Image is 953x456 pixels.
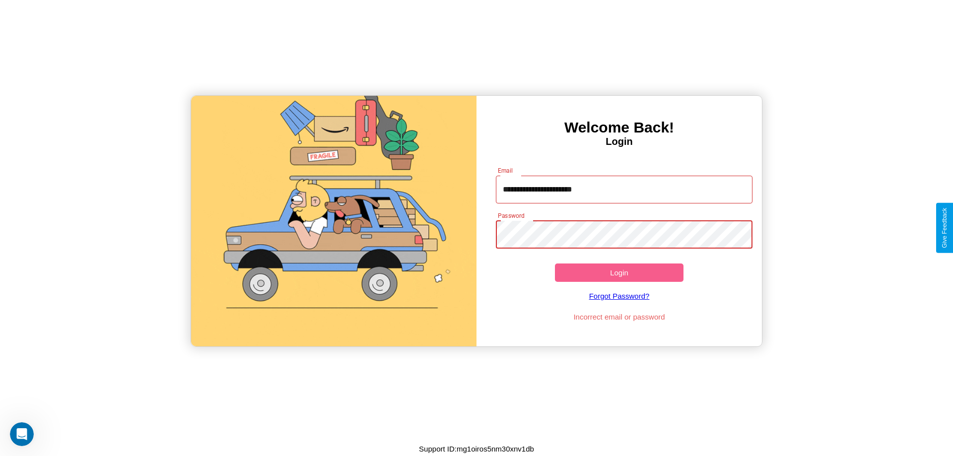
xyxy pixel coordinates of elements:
h4: Login [476,136,762,147]
h3: Welcome Back! [476,119,762,136]
button: Login [555,263,683,282]
p: Support ID: mg1oiros5nm30xnv1db [419,442,534,456]
label: Password [498,211,524,220]
a: Forgot Password? [491,282,748,310]
img: gif [191,96,476,346]
label: Email [498,166,513,175]
p: Incorrect email or password [491,310,748,324]
iframe: Intercom live chat [10,422,34,446]
div: Give Feedback [941,208,948,248]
